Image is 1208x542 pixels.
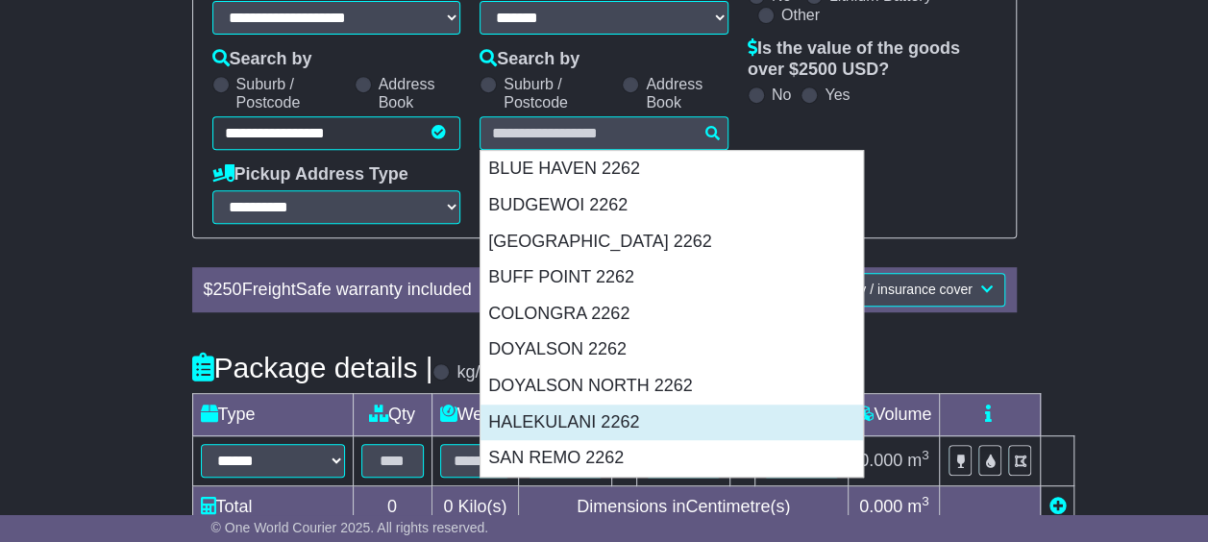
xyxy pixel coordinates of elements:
div: DOYALSON NORTH 2262 [481,368,863,405]
div: BUDGEWOI 2262 [481,187,863,224]
label: Search by [212,49,312,70]
label: Suburb / Postcode [236,75,345,111]
div: $ FreightSafe warranty included [194,280,570,301]
label: Suburb / Postcode [504,75,612,111]
h4: Package details | [192,352,433,383]
span: 2500 [799,60,837,79]
label: kg/cm [456,362,503,383]
div: BLUE HAVEN 2262 [481,151,863,187]
span: m [907,451,929,470]
span: m [907,497,929,516]
span: 0 [443,497,453,516]
td: Weight [431,394,519,436]
span: © One World Courier 2025. All rights reserved. [211,520,489,535]
sup: 3 [922,448,929,462]
label: Address Book [379,75,461,111]
span: USD [842,60,878,79]
div: COLONGRA 2262 [481,296,863,333]
td: Kilo(s) [431,486,519,529]
td: Total [192,486,353,529]
span: 250 [213,280,242,299]
label: Other [781,6,820,24]
label: No [772,86,791,104]
div: DOYALSON 2262 [481,332,863,368]
label: Is the value of the goods over $ ? [748,38,997,80]
td: Type [192,394,353,436]
span: 0.000 [859,451,902,470]
td: Dimensions in Centimetre(s) [519,486,849,529]
label: Yes [825,86,850,104]
a: Add new item [1048,497,1066,516]
label: Pickup Address Type [212,164,408,185]
label: Address Book [646,75,728,111]
label: Search by [480,49,579,70]
td: 0 [353,486,431,529]
sup: 3 [922,494,929,508]
div: HALEKULANI 2262 [481,405,863,441]
td: Qty [353,394,431,436]
div: [GEOGRAPHIC_DATA] 2262 [481,224,863,260]
span: 0.000 [859,497,902,516]
button: Increase my warranty / insurance cover [725,273,1004,307]
div: BUFF POINT 2262 [481,259,863,296]
div: SAN REMO 2262 [481,440,863,477]
td: Volume [849,394,940,436]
